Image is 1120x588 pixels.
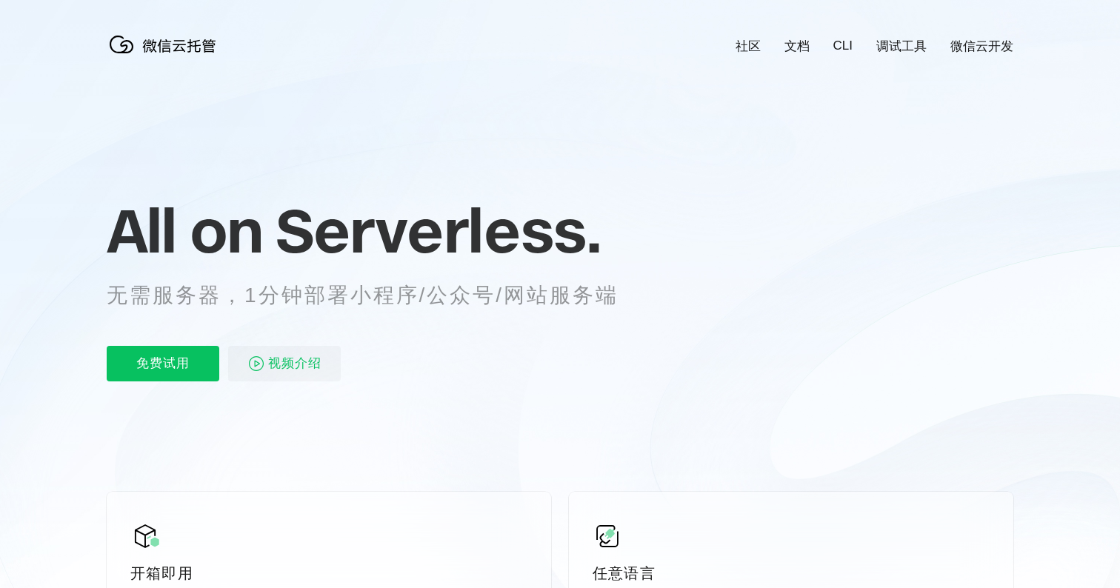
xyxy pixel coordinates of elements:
a: 微信云托管 [107,49,225,61]
p: 无需服务器，1分钟部署小程序/公众号/网站服务端 [107,281,646,310]
p: 开箱即用 [130,563,527,584]
span: 视频介绍 [268,346,321,381]
img: 微信云托管 [107,30,225,59]
a: 微信云开发 [950,38,1013,55]
a: 文档 [784,38,810,55]
a: CLI [833,39,853,53]
p: 任意语言 [593,563,990,584]
span: All on [107,193,261,267]
a: 调试工具 [876,38,927,55]
a: 社区 [736,38,761,55]
p: 免费试用 [107,346,219,381]
img: video_play.svg [247,355,265,372]
span: Serverless. [276,193,601,267]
